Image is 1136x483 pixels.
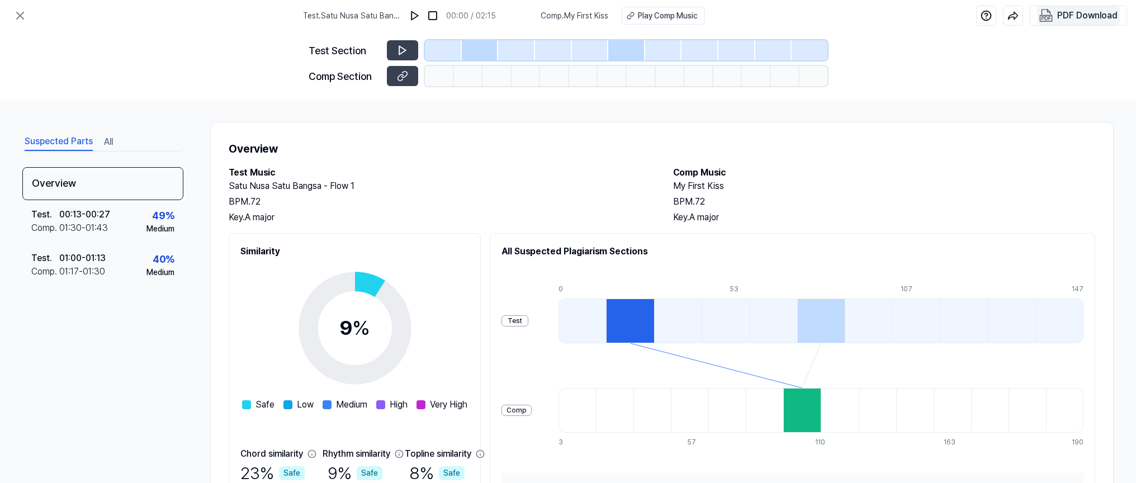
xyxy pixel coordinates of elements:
div: BPM. 72 [673,195,1095,209]
div: Test [501,315,528,326]
div: Test Section [309,43,380,58]
button: Suspected Parts [25,133,93,151]
div: Medium [146,267,174,278]
div: 0 [558,284,606,294]
div: 40 % [153,252,174,267]
div: 53 [730,284,777,294]
span: Medium [336,398,367,411]
div: 110 [815,437,853,447]
div: Comp [501,405,532,416]
button: All [104,133,113,151]
div: 00:00 / 02:15 [446,10,496,22]
img: PDF Download [1039,9,1053,22]
img: share [1007,10,1019,21]
div: Play Comp Music [638,10,698,22]
div: Chord similarity [240,447,303,461]
div: Medium [146,223,174,235]
div: PDF Download [1057,8,1118,23]
div: Comp Section [309,69,380,84]
div: 01:17 - 01:30 [59,265,105,278]
div: Overview [22,167,183,200]
h2: Satu Nusa Satu Bangsa - Flow 1 [229,179,651,193]
h2: Test Music [229,166,651,179]
span: Safe [255,398,274,411]
h2: All Suspected Plagiarism Sections [501,245,1083,258]
div: Test . [31,208,59,221]
div: 57 [687,437,725,447]
span: % [352,316,370,340]
div: 163 [944,437,981,447]
div: 107 [901,284,948,294]
div: Key. A major [229,211,651,224]
div: 3 [558,437,596,447]
div: 9 [339,313,370,343]
button: PDF Download [1037,6,1120,25]
div: 147 [1072,284,1083,294]
h2: My First Kiss [673,179,1095,193]
div: Safe [357,466,382,480]
span: Very High [430,398,467,411]
h1: Overview [229,140,1095,157]
img: help [981,10,992,21]
div: Safe [439,466,465,480]
div: 01:30 - 01:43 [59,221,108,235]
div: 49 % [152,208,174,223]
h2: Similarity [240,245,469,258]
div: 01:00 - 01:13 [59,252,106,265]
div: Rhythm similarity [323,447,390,461]
h2: Comp Music [673,166,1095,179]
img: play [409,10,420,21]
div: 190 [1072,437,1083,447]
span: Test . Satu Nusa Satu Bangsa - Flow 1 [303,10,401,22]
span: Comp . My First Kiss [541,10,608,22]
span: High [390,398,408,411]
img: stop [427,10,438,21]
div: Topline similarity [405,447,471,461]
div: Safe [279,466,305,480]
div: Test . [31,252,59,265]
div: Comp . [31,221,59,235]
div: 00:13 - 00:27 [59,208,110,221]
button: Play Comp Music [622,7,705,25]
div: Key. A major [673,211,1095,224]
span: Low [297,398,314,411]
div: Comp . [31,265,59,278]
div: BPM. 72 [229,195,651,209]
